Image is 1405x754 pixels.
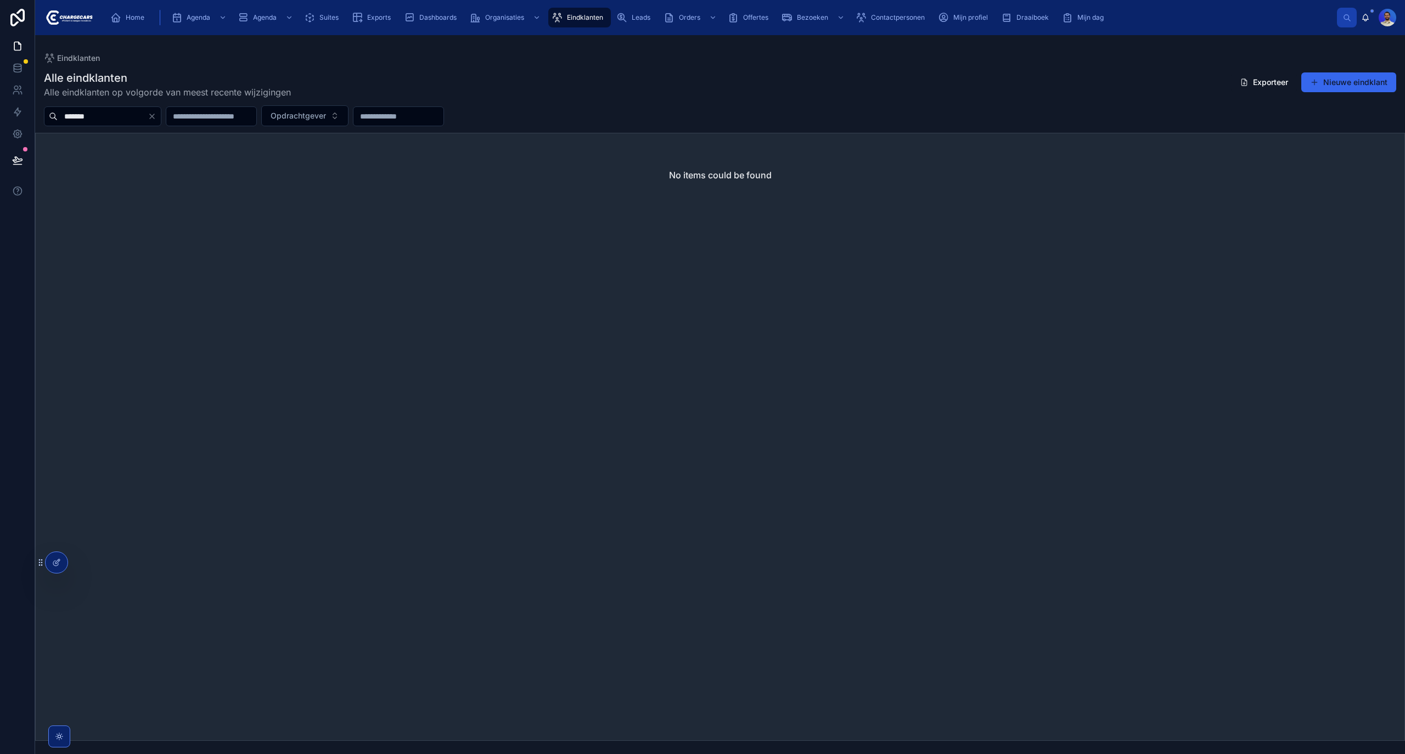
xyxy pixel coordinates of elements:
a: Agenda [168,8,232,27]
a: Bezoeken [778,8,850,27]
a: Exports [349,8,398,27]
button: Exporteer [1231,72,1297,92]
span: Offertes [743,13,768,22]
a: Suites [301,8,346,27]
span: Eindklanten [57,53,100,64]
span: Home [126,13,144,22]
span: Opdrachtgever [271,110,326,121]
span: Contactpersonen [871,13,925,22]
button: Clear [148,112,161,121]
span: Mijn profiel [953,13,988,22]
a: Draaiboek [998,8,1056,27]
span: Mijn dag [1077,13,1104,22]
span: Exports [367,13,391,22]
img: App logo [44,9,93,26]
a: Eindklanten [548,8,611,27]
h1: Alle eindklanten [44,70,291,86]
span: Draaiboek [1016,13,1049,22]
span: Eindklanten [567,13,603,22]
a: Dashboards [401,8,464,27]
a: Leads [613,8,658,27]
span: Dashboards [419,13,457,22]
span: Orders [679,13,700,22]
span: Suites [319,13,339,22]
a: Contactpersonen [852,8,932,27]
span: Organisaties [485,13,524,22]
a: Offertes [724,8,776,27]
button: Select Button [261,105,349,126]
span: Agenda [253,13,277,22]
a: Eindklanten [44,53,100,64]
button: Nieuwe eindklant [1301,72,1396,92]
span: Leads [632,13,650,22]
h2: No items could be found [669,168,772,182]
a: Mijn profiel [935,8,996,27]
span: Agenda [187,13,210,22]
span: Alle eindklanten op volgorde van meest recente wijzigingen [44,86,291,99]
a: Mijn dag [1059,8,1111,27]
div: scrollable content [102,5,1337,30]
a: Orders [660,8,722,27]
a: Home [107,8,152,27]
a: Agenda [234,8,299,27]
a: Organisaties [467,8,546,27]
span: Bezoeken [797,13,828,22]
